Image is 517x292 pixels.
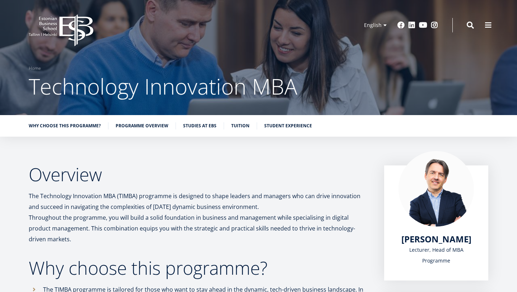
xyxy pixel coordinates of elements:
[116,122,168,129] a: Programme overview
[2,110,6,114] input: Two-year MBA
[408,22,415,29] a: Linkedin
[29,122,101,129] a: Why choose this programme?
[399,245,474,266] div: Lecturer, Head of MBA Programme
[183,122,216,129] a: Studies at EBS
[264,122,312,129] a: Student experience
[171,0,194,7] span: Last Name
[231,122,250,129] a: Tuition
[8,100,67,106] span: One-year MBA (in Estonian)
[399,151,474,227] img: Marko Rillo
[29,72,297,101] span: Technology Innovation MBA
[29,165,370,183] h2: Overview
[8,119,69,125] span: Technology Innovation MBA
[8,109,39,116] span: Two-year MBA
[2,100,6,105] input: One-year MBA (in Estonian)
[29,65,41,72] a: Home
[2,119,6,124] input: Technology Innovation MBA
[431,22,438,29] a: Instagram
[29,191,370,245] p: The Technology Innovation MBA (TIMBA) programme is designed to shape leaders and managers who can...
[29,259,370,277] h2: Why choose this programme?
[401,234,471,245] a: [PERSON_NAME]
[419,22,427,29] a: Youtube
[401,233,471,245] span: [PERSON_NAME]
[397,22,405,29] a: Facebook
